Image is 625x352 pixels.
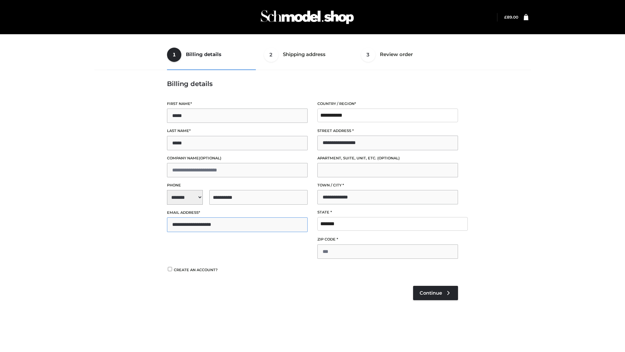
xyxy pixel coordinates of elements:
input: Create an account? [167,267,173,271]
img: Schmodel Admin 964 [258,4,356,30]
label: Company name [167,155,308,161]
a: £89.00 [504,15,518,20]
label: ZIP Code [317,236,458,242]
span: Create an account? [174,268,218,272]
h3: Billing details [167,80,458,88]
label: Phone [167,182,308,188]
label: State [317,209,458,215]
bdi: 89.00 [504,15,518,20]
label: Email address [167,210,308,216]
label: First name [167,101,308,107]
label: Last name [167,128,308,134]
label: Apartment, suite, unit, etc. [317,155,458,161]
span: £ [504,15,507,20]
label: Town / City [317,182,458,188]
label: Street address [317,128,458,134]
span: (optional) [377,156,400,160]
label: Country / Region [317,101,458,107]
span: (optional) [199,156,221,160]
a: Continue [413,286,458,300]
span: Continue [420,290,442,296]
